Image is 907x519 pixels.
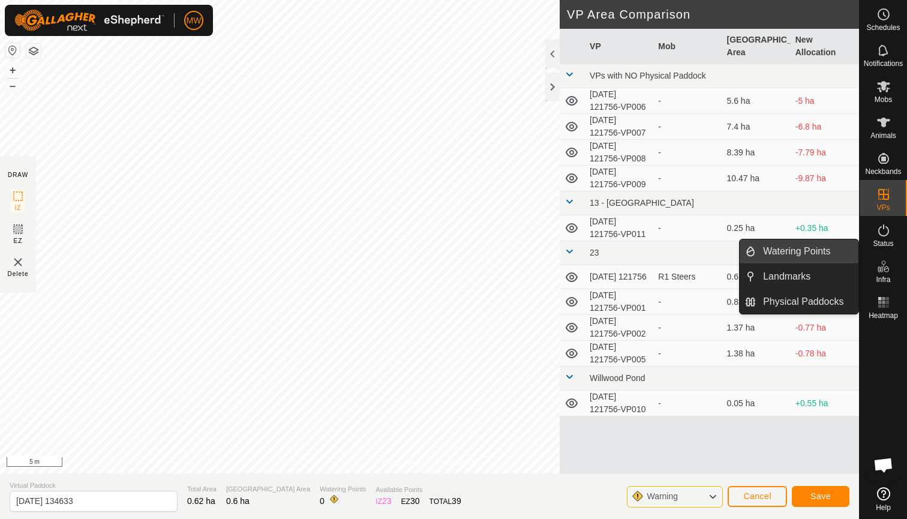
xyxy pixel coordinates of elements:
td: -7.79 ha [791,140,859,166]
td: [DATE] 121756-VP011 [585,215,653,241]
span: Available Points [376,485,461,495]
button: – [5,79,20,93]
span: IZ [15,203,22,212]
li: Physical Paddocks [740,290,858,314]
div: - [658,347,717,360]
td: [DATE] 121756-VP007 [585,114,653,140]
img: Gallagher Logo [14,10,164,31]
td: [DATE] 121756-VP005 [585,341,653,367]
span: 30 [410,496,420,506]
span: Cancel [743,491,771,501]
td: 1.38 ha [722,341,791,367]
span: 39 [452,496,461,506]
td: +0.35 ha [791,215,859,241]
td: 0.25 ha [722,215,791,241]
td: 1.37 ha [722,315,791,341]
th: Mob [653,29,722,64]
td: [DATE] 121756-VP008 [585,140,653,166]
td: [DATE] 121756-VP009 [585,166,653,191]
span: Heatmap [869,312,898,319]
button: Map Layers [26,44,41,58]
li: Landmarks [740,265,858,289]
th: [GEOGRAPHIC_DATA] Area [722,29,791,64]
div: - [658,397,717,410]
span: 23 [590,248,599,257]
button: Save [792,486,849,507]
div: - [658,296,717,308]
span: Virtual Paddock [10,481,178,491]
div: - [658,121,717,133]
td: [DATE] 121756-VP010 [585,391,653,416]
td: [DATE] 121756 [585,265,653,289]
h2: VP Area Comparison [567,7,859,22]
div: - [658,95,717,107]
span: 0.62 ha [187,496,215,506]
td: -0.77 ha [791,315,859,341]
div: - [658,222,717,235]
a: Landmarks [756,265,858,289]
td: [DATE] 121756-VP006 [585,88,653,114]
button: Cancel [728,486,787,507]
button: + [5,63,20,77]
span: EZ [14,236,23,245]
div: R1 Steers [658,271,717,283]
div: - [658,172,717,185]
td: 10.47 ha [722,166,791,191]
span: Schedules [866,24,900,31]
a: Privacy Policy [382,458,427,469]
div: EZ [401,495,420,508]
span: Notifications [864,60,903,67]
th: VP [585,29,653,64]
div: IZ [376,495,391,508]
td: 0.63 ha [722,265,791,289]
div: - [658,146,717,159]
span: Total Area [187,484,217,494]
td: 7.4 ha [722,114,791,140]
div: - [658,322,717,334]
span: Animals [870,132,896,139]
span: [GEOGRAPHIC_DATA] Area [226,484,310,494]
span: Status [873,240,893,247]
span: Willwood Pond [590,373,645,383]
span: 0 [320,496,325,506]
span: Watering Points [763,244,830,259]
span: 23 [382,496,392,506]
span: Physical Paddocks [763,295,843,309]
th: New Allocation [791,29,859,64]
span: Warning [647,491,678,501]
span: Help [876,504,891,511]
div: DRAW [8,170,28,179]
span: Delete [8,269,29,278]
td: -5 ha [791,88,859,114]
td: 5.6 ha [722,88,791,114]
td: 0.82 ha [722,289,791,315]
span: Infra [876,276,890,283]
td: 0.05 ha [722,391,791,416]
span: Landmarks [763,269,810,284]
button: Reset Map [5,43,20,58]
span: Watering Points [320,484,366,494]
span: Mobs [875,96,892,103]
td: -6.8 ha [791,114,859,140]
div: TOTAL [430,495,461,508]
td: +0.55 ha [791,391,859,416]
span: Save [810,491,831,501]
a: Open chat [866,447,902,483]
td: -0.78 ha [791,341,859,367]
a: Physical Paddocks [756,290,858,314]
span: MW [187,14,202,27]
span: 0.6 ha [226,496,250,506]
td: -9.87 ha [791,166,859,191]
td: [DATE] 121756-VP001 [585,289,653,315]
td: 8.39 ha [722,140,791,166]
span: VPs with NO Physical Paddock [590,71,706,80]
li: Watering Points [740,239,858,263]
span: 13 - [GEOGRAPHIC_DATA] [590,198,694,208]
a: Contact Us [442,458,477,469]
img: VP [11,255,25,269]
span: VPs [876,204,890,211]
span: Neckbands [865,168,901,175]
td: [DATE] 121756-VP002 [585,315,653,341]
a: Help [860,482,907,516]
a: Watering Points [756,239,858,263]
